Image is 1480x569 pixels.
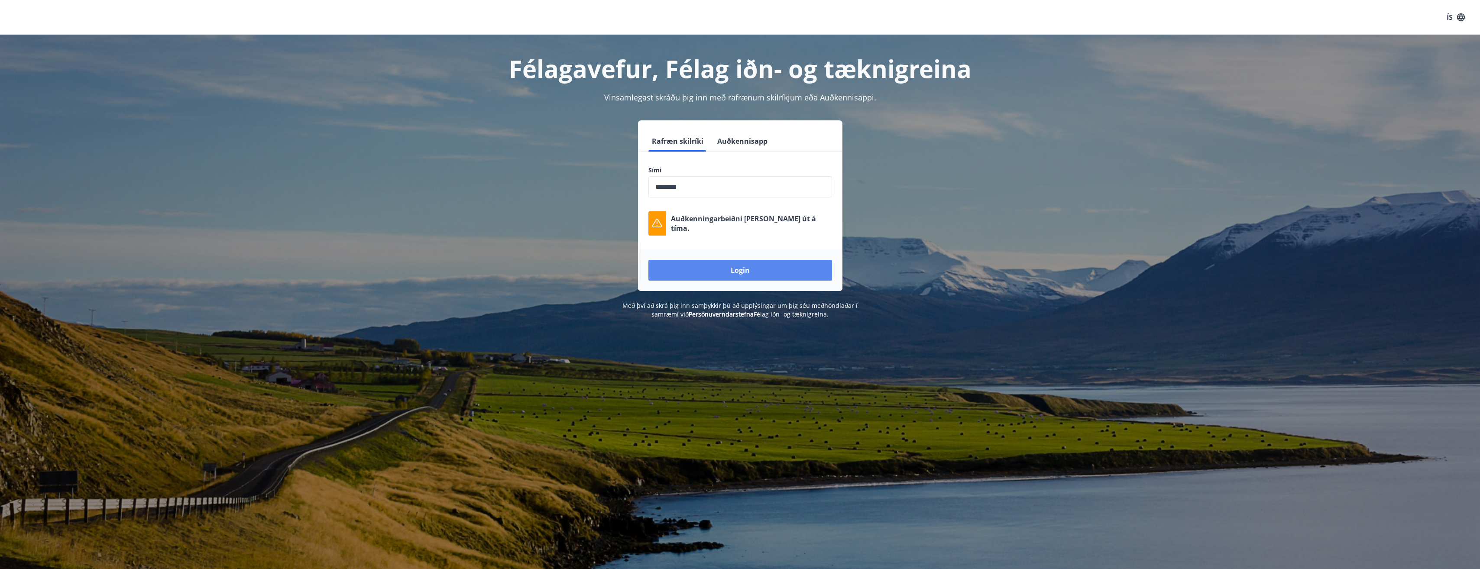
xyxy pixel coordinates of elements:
h1: Félagavefur, Félag iðn- og tæknigreina [439,52,1042,85]
button: Login [648,260,832,281]
span: Með því að skrá þig inn samþykkir þú að upplýsingar um þig séu meðhöndlaðar í samræmi við Félag i... [622,301,858,318]
a: Persónuverndarstefna [689,310,754,318]
button: Rafræn skilríki [648,131,707,152]
span: Vinsamlegast skráðu þig inn með rafrænum skilríkjum eða Auðkennisappi. [604,92,876,103]
button: ÍS [1442,10,1470,25]
label: Sími [648,166,832,175]
button: Auðkennisapp [714,131,771,152]
p: Auðkenningarbeiðni [PERSON_NAME] út á tíma. [671,214,832,233]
